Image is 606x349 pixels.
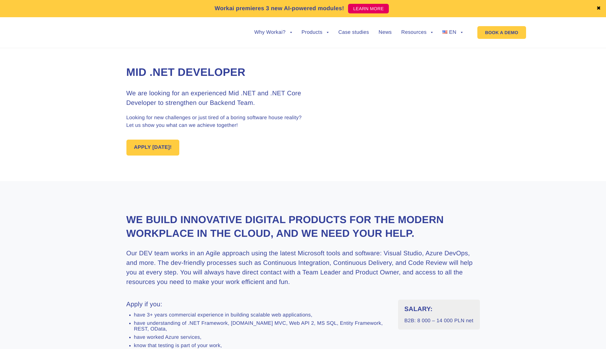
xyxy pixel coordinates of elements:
a: LEARN MORE [348,4,389,13]
h2: We build innovative digital products for the modern workplace in the Cloud, and we need your help. [126,213,480,240]
a: ✖ [596,6,601,11]
a: News [379,30,392,35]
li: have worked Azure services, [134,335,389,340]
a: APPLY [DATE]! [126,140,180,156]
h3: Apply if you: [126,300,389,309]
a: Why Workai? [254,30,292,35]
a: Resources [401,30,433,35]
a: Case studies [338,30,369,35]
li: have 3+ years commercial experience in building scalable web applications, [134,312,389,318]
a: Products [302,30,329,35]
h3: We are looking for an experienced Mid .NET and .NET Core Developer to strengthen our Backend Team. [126,89,303,108]
h3: Our DEV team works in an Agile approach using the latest Microsoft tools and software: Visual Stu... [126,249,480,287]
p: Workai premieres 3 new AI-powered modules! [215,4,344,13]
li: have understanding of .NET Framework, [DOMAIN_NAME] MVC, Web API 2, MS SQL, Entity Framework, RES... [134,321,389,332]
h1: Mid .NET Developer [126,65,303,80]
li: know that testing is part of your work, [134,343,389,349]
a: BOOK A DEMO [477,26,526,39]
p: Looking for new challenges or just tired of a boring software house reality? Let us show you what... [126,114,303,129]
h3: SALARY: [404,304,474,314]
span: EN [449,30,456,35]
p: B2B: 8 000 – 14 000 PLN net [404,317,474,325]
